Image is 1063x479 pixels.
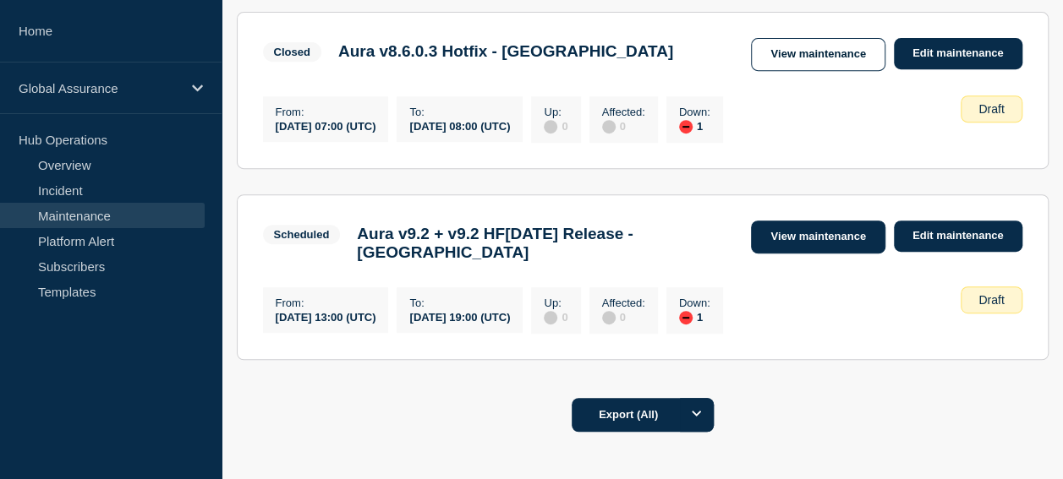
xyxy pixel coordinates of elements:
p: From : [276,297,376,309]
p: Affected : [602,106,645,118]
div: [DATE] 13:00 (UTC) [276,309,376,324]
p: From : [276,106,376,118]
button: Export (All) [572,398,714,432]
div: disabled [602,311,616,324]
p: Affected : [602,297,645,309]
div: 0 [544,118,567,133]
div: 0 [544,309,567,324]
div: Closed [274,46,310,58]
div: disabled [544,120,557,133]
a: View maintenance [751,220,885,253]
div: 1 [679,309,710,324]
div: Draft [961,286,1022,313]
p: To : [409,106,510,118]
p: Global Assurance [19,81,181,95]
p: Down : [679,297,710,309]
p: Up : [544,106,567,118]
a: View maintenance [751,38,885,71]
div: down [679,120,693,133]
div: disabled [544,311,557,324]
h3: Aura v8.6.0.3 Hotfix - [GEOGRAPHIC_DATA] [338,42,673,61]
a: Edit maintenance [894,220,1022,252]
div: 0 [602,118,645,133]
div: down [679,311,693,324]
p: Up : [544,297,567,309]
div: [DATE] 08:00 (UTC) [409,118,510,133]
p: To : [409,297,510,309]
div: Scheduled [274,228,330,241]
div: 1 [679,118,710,133]
div: Draft [961,95,1022,122]
p: Down : [679,106,710,118]
div: [DATE] 07:00 (UTC) [276,118,376,133]
button: Options [680,398,714,432]
h3: Aura v9.2 + v9.2 HF[DATE] Release - [GEOGRAPHIC_DATA] [357,225,734,262]
div: [DATE] 19:00 (UTC) [409,309,510,324]
a: Edit maintenance [894,38,1022,69]
div: 0 [602,309,645,324]
div: disabled [602,120,616,133]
